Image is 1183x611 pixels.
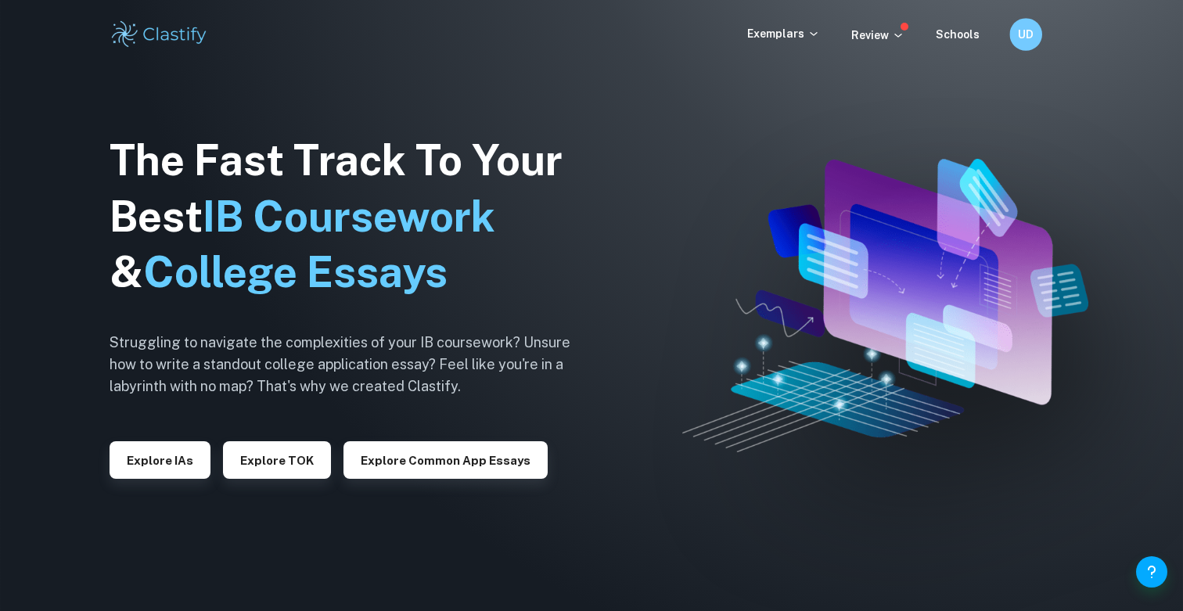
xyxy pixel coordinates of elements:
[851,27,904,44] p: Review
[110,132,595,301] h1: The Fast Track To Your Best &
[223,441,331,479] button: Explore TOK
[223,452,331,467] a: Explore TOK
[110,19,209,50] img: Clastify logo
[343,452,548,467] a: Explore Common App essays
[203,192,495,241] span: IB Coursework
[110,332,595,397] h6: Struggling to navigate the complexities of your IB coursework? Unsure how to write a standout col...
[1009,18,1042,51] button: UD
[110,441,210,479] button: Explore IAs
[682,159,1088,452] img: Clastify hero
[143,247,448,297] span: College Essays
[747,25,820,42] p: Exemplars
[1016,26,1035,44] h6: UD
[110,452,210,467] a: Explore IAs
[936,28,980,41] a: Schools
[343,441,548,479] button: Explore Common App essays
[1136,556,1167,588] button: Help and Feedback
